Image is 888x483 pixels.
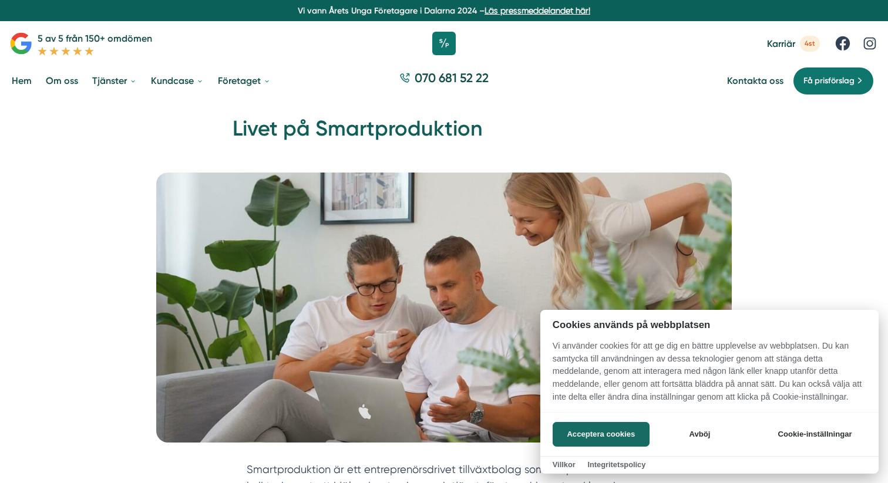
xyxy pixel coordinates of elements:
p: Vi använder cookies för att ge dig en bättre upplevelse av webbplatsen. Du kan samtycka till anvä... [540,340,879,411]
button: Acceptera cookies [553,422,650,447]
a: Villkor [553,460,576,469]
h2: Cookies används på webbplatsen [540,319,879,330]
button: Cookie-inställningar [763,422,866,447]
a: Integritetspolicy [587,460,645,469]
button: Avböj [653,422,746,447]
